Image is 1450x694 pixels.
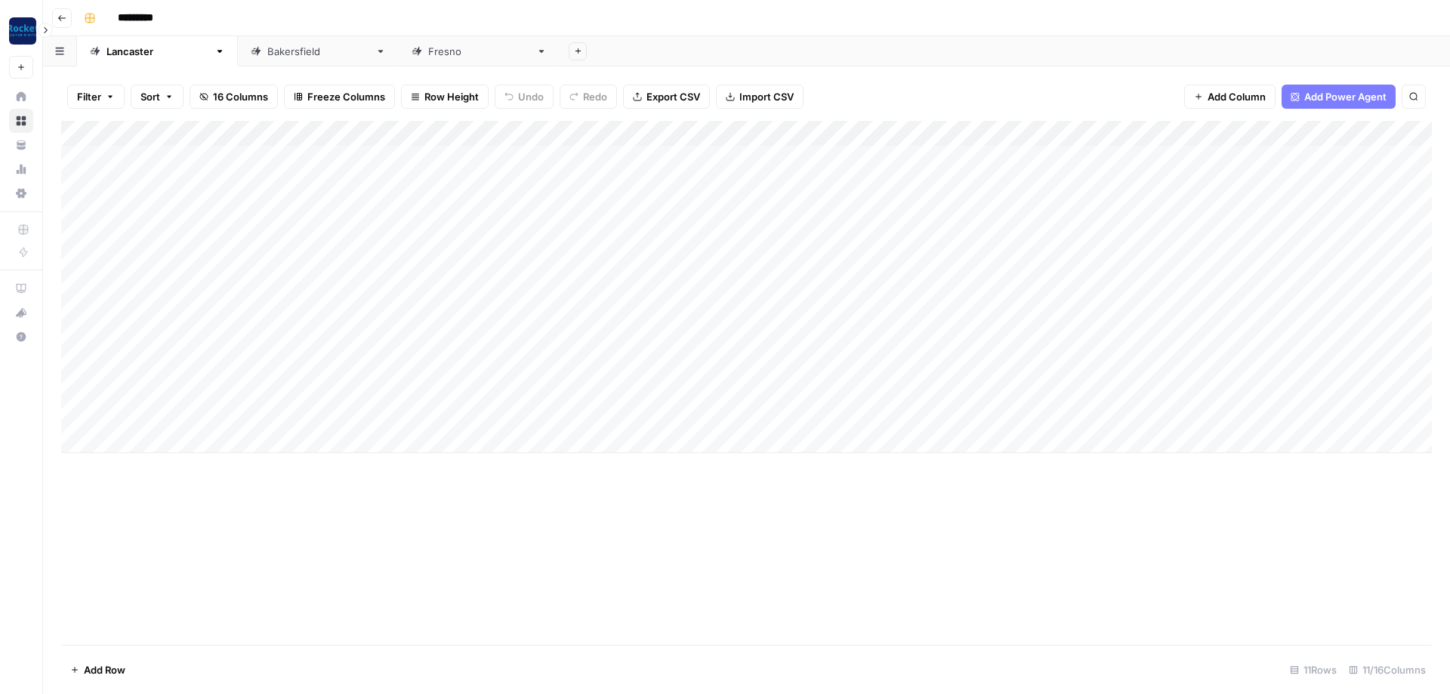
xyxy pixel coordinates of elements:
[9,181,33,205] a: Settings
[10,301,32,324] div: What's new?
[739,89,794,104] span: Import CSV
[1208,89,1266,104] span: Add Column
[518,89,544,104] span: Undo
[106,44,208,59] div: [GEOGRAPHIC_DATA]
[190,85,278,109] button: 16 Columns
[238,36,399,66] a: [GEOGRAPHIC_DATA]
[9,325,33,349] button: Help + Support
[1284,658,1343,682] div: 11 Rows
[9,157,33,181] a: Usage
[646,89,700,104] span: Export CSV
[9,85,33,109] a: Home
[424,89,479,104] span: Row Height
[61,658,134,682] button: Add Row
[1343,658,1432,682] div: 11/16 Columns
[77,89,101,104] span: Filter
[9,12,33,50] button: Workspace: Rocket Pilots
[140,89,160,104] span: Sort
[560,85,617,109] button: Redo
[267,44,369,59] div: [GEOGRAPHIC_DATA]
[583,89,607,104] span: Redo
[9,109,33,133] a: Browse
[1184,85,1276,109] button: Add Column
[307,89,385,104] span: Freeze Columns
[9,276,33,301] a: AirOps Academy
[131,85,184,109] button: Sort
[67,85,125,109] button: Filter
[84,662,125,677] span: Add Row
[213,89,268,104] span: 16 Columns
[9,17,36,45] img: Rocket Pilots Logo
[1282,85,1396,109] button: Add Power Agent
[9,301,33,325] button: What's new?
[716,85,804,109] button: Import CSV
[1304,89,1387,104] span: Add Power Agent
[401,85,489,109] button: Row Height
[428,44,530,59] div: [GEOGRAPHIC_DATA]
[9,133,33,157] a: Your Data
[623,85,710,109] button: Export CSV
[495,85,554,109] button: Undo
[399,36,560,66] a: [GEOGRAPHIC_DATA]
[77,36,238,66] a: [GEOGRAPHIC_DATA]
[284,85,395,109] button: Freeze Columns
